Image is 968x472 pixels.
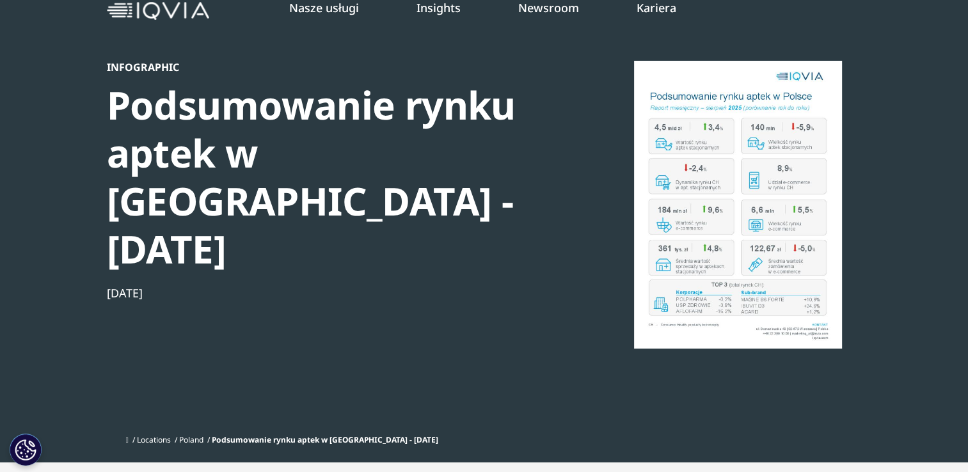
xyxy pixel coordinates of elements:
[107,285,546,301] div: [DATE]
[179,434,203,445] a: Poland
[212,434,438,445] span: Podsumowanie rynku aptek w [GEOGRAPHIC_DATA] - [DATE]
[137,434,171,445] a: Locations
[107,61,546,74] div: Infographic
[10,434,42,466] button: Ustawienia plików cookie
[107,81,546,273] div: Podsumowanie rynku aptek w [GEOGRAPHIC_DATA] - [DATE]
